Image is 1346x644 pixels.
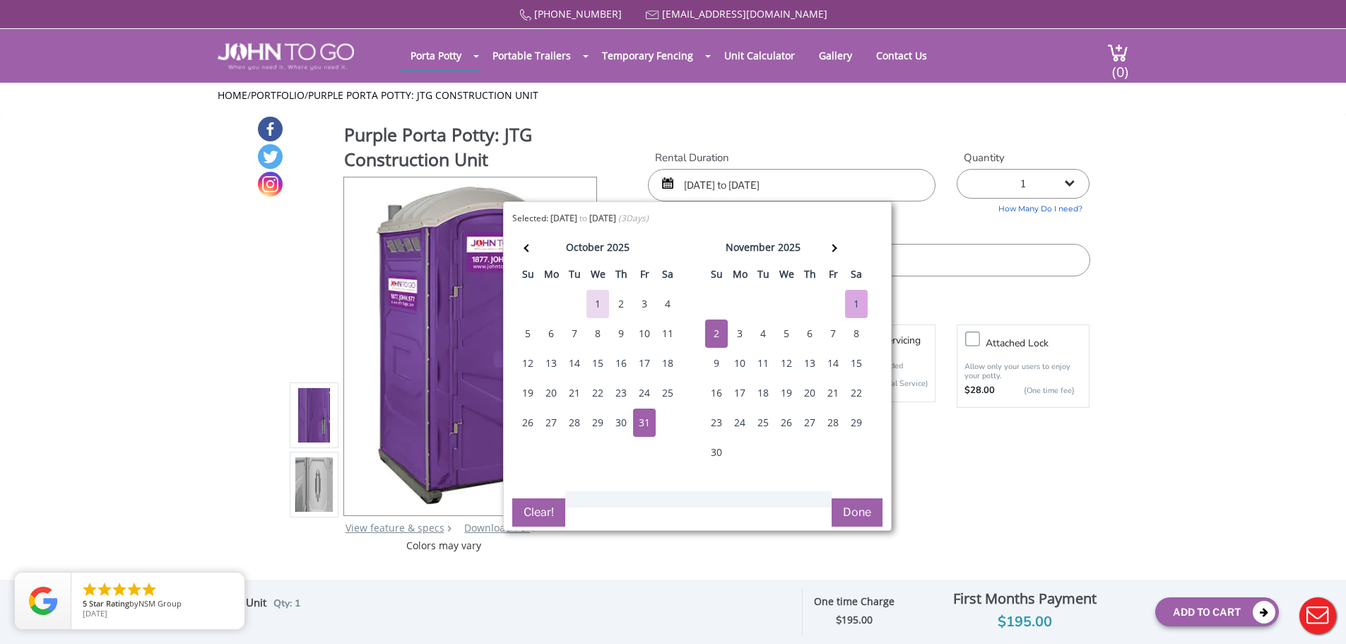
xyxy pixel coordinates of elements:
a: Download Pdf [464,521,530,534]
div: 24 [633,379,656,407]
div: 10 [633,320,656,348]
a: [PHONE_NUMBER] [534,7,622,21]
div: 5 [516,320,539,348]
div: 25 [656,379,679,407]
div: 16 [610,349,632,377]
ul: / / [218,88,1128,103]
div: 26 [775,409,798,437]
a: View feature & specs [346,521,444,534]
div: 20 [540,379,562,407]
th: th [798,264,822,289]
strong: $28.00 [964,384,995,398]
strong: $ [836,614,873,627]
a: Portfolio [251,88,305,102]
div: 13 [798,349,821,377]
div: 1 [845,290,868,318]
a: Porta Potty [400,42,472,69]
span: by [83,599,233,609]
div: 21 [563,379,586,407]
a: Twitter [258,144,283,169]
b: [DATE] [589,212,616,224]
a: Home [218,88,247,102]
span: 3 [621,212,626,224]
button: Clear! [512,498,565,527]
span: [DATE] [83,608,107,619]
div: 27 [540,409,562,437]
h3: Attached lock [986,334,1096,352]
th: su [705,264,728,289]
div: 28 [563,409,586,437]
th: sa [656,264,680,289]
div: 31 [633,409,656,437]
span: Star Rating [89,598,129,609]
span: 195.00 [842,613,873,626]
img: right arrow icon [447,525,451,532]
img: JOHN to go [218,43,354,70]
div: 27 [798,409,821,437]
th: fr [822,264,845,289]
div: 9 [705,349,728,377]
div: 12 [775,349,798,377]
div: 19 [775,379,798,407]
div: 7 [563,320,586,348]
img: Mail [646,11,659,20]
li:  [111,581,128,598]
b: [DATE] [550,212,577,224]
div: 4 [752,320,774,348]
th: th [610,264,633,289]
th: fr [633,264,656,289]
span: (0) [1111,51,1128,81]
label: Rental Duration [648,151,935,165]
p: {One time fee} [1002,384,1075,398]
li:  [141,581,158,598]
div: 10 [728,349,751,377]
div: 2 [705,320,728,348]
li:  [96,581,113,598]
div: 11 [656,320,679,348]
th: we [775,264,798,289]
img: cart a [1107,43,1128,62]
p: Allow only your users to enjoy your potty. [964,362,1082,380]
div: 15 [845,349,868,377]
h1: Purple Porta Potty: JTG Construction Unit [344,122,598,175]
div: 21 [822,379,844,407]
th: tu [752,264,775,289]
div: 8 [845,320,868,348]
div: Colors may vary [290,539,598,553]
div: 14 [822,349,844,377]
a: Contact Us [866,42,938,69]
img: Review Rating [29,587,57,615]
span: to [579,212,587,224]
div: 4 [656,290,679,318]
div: First Months Payment [905,587,1145,611]
a: Instagram [258,172,283,197]
div: 2025 [778,238,801,257]
a: [EMAIL_ADDRESS][DOMAIN_NAME] [662,7,827,21]
button: Add To Cart [1155,597,1279,626]
div: 7 [822,320,844,348]
th: su [516,264,540,289]
th: we [586,264,610,289]
div: 29 [586,409,609,437]
div: 17 [633,349,656,377]
div: 22 [586,379,609,407]
div: 3 [728,320,751,348]
div: 29 [845,409,868,437]
a: Unit Calculator [714,42,805,69]
a: Temporary Fencing [591,42,704,69]
div: 2 [610,290,632,318]
div: 30 [705,438,728,467]
div: 24 [728,409,751,437]
img: Product [363,177,577,510]
div: 5 [775,320,798,348]
span: NSM Group [138,598,182,609]
div: 16 [705,379,728,407]
div: 6 [540,320,562,348]
div: 28 [822,409,844,437]
div: 22 [845,379,868,407]
img: Call [519,9,531,21]
img: Product [295,249,333,582]
div: 20 [798,379,821,407]
span: Qty: 1 [273,597,300,610]
th: tu [563,264,586,289]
